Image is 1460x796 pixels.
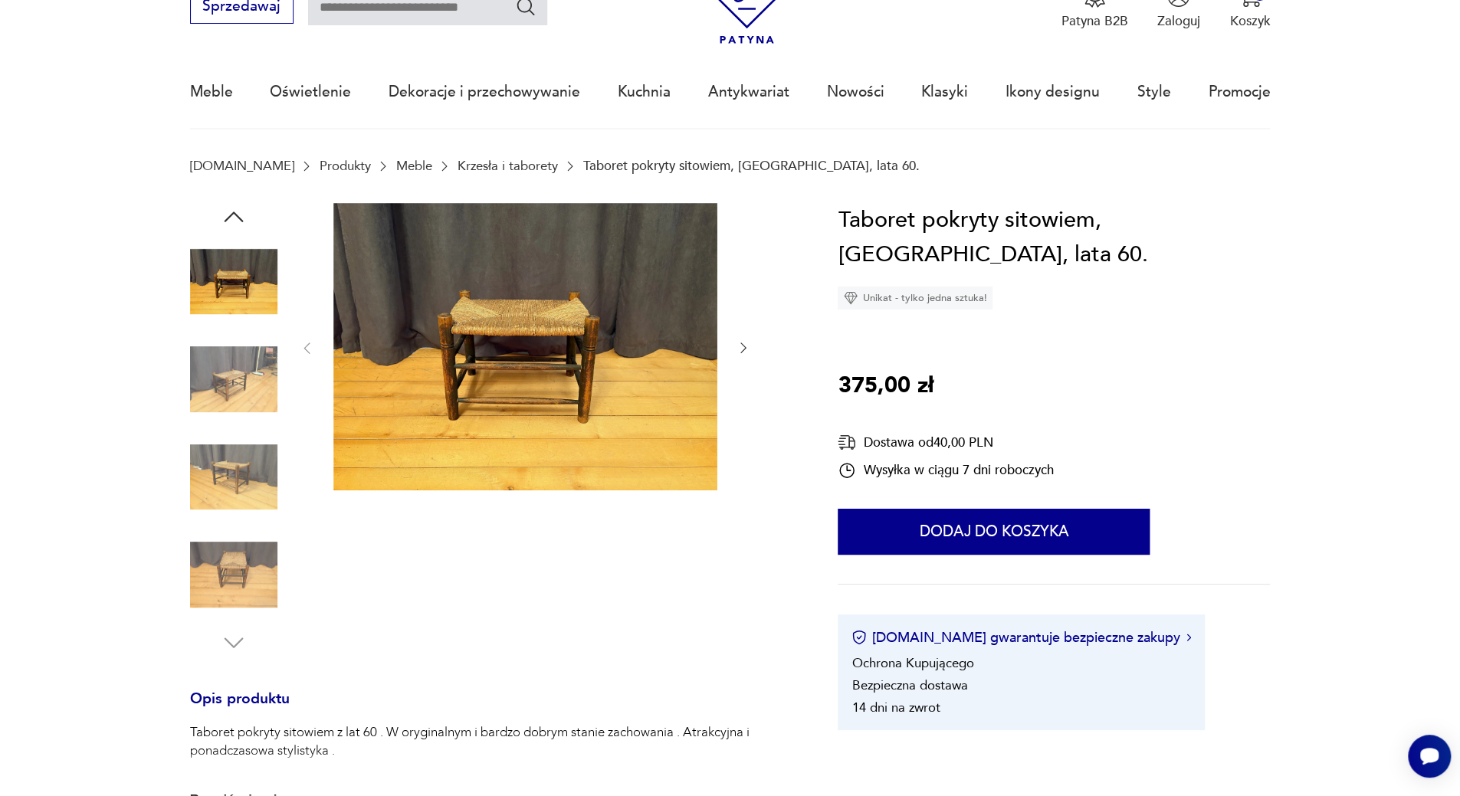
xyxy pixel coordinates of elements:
[838,433,856,452] img: Ikona dostawy
[1006,57,1100,127] a: Ikony designu
[190,531,277,618] img: Zdjęcie produktu Taboret pokryty sitowiem, Holandia, lata 60.
[1137,57,1171,127] a: Style
[826,57,884,127] a: Nowości
[851,654,973,672] li: Ochrona Kupującego
[190,434,277,521] img: Zdjęcie produktu Taboret pokryty sitowiem, Holandia, lata 60.
[838,509,1150,555] button: Dodaj do koszyka
[708,57,789,127] a: Antykwariat
[838,461,1053,480] div: Wysyłka w ciągu 7 dni roboczych
[1408,735,1451,778] iframe: Smartsupp widget button
[320,159,371,173] a: Produkty
[844,291,858,305] img: Ikona diamentu
[190,723,794,760] p: Taboret pokryty sitowiem z lat 60 . W oryginalnym i bardzo dobrym stanie zachowania . Atrakcyjna ...
[838,433,1053,452] div: Dostawa od 40,00 PLN
[190,2,294,14] a: Sprzedawaj
[618,57,671,127] a: Kuchnia
[270,57,351,127] a: Oświetlenie
[396,159,432,173] a: Meble
[838,369,933,404] p: 375,00 zł
[851,699,940,716] li: 14 dni na zwrot
[458,159,558,173] a: Krzesła i taborety
[190,238,277,326] img: Zdjęcie produktu Taboret pokryty sitowiem, Holandia, lata 60.
[190,336,277,423] img: Zdjęcie produktu Taboret pokryty sitowiem, Holandia, lata 60.
[389,57,580,127] a: Dekoracje i przechowywanie
[838,287,992,310] div: Unikat - tylko jedna sztuka!
[1061,12,1128,30] p: Patyna B2B
[921,57,968,127] a: Klasyki
[851,676,967,694] li: Bezpieczna dostawa
[838,203,1270,273] h1: Taboret pokryty sitowiem, [GEOGRAPHIC_DATA], lata 60.
[1186,634,1191,641] img: Ikona strzałki w prawo
[190,159,294,173] a: [DOMAIN_NAME]
[851,630,867,645] img: Ikona certyfikatu
[1229,12,1270,30] p: Koszyk
[333,203,717,491] img: Zdjęcie produktu Taboret pokryty sitowiem, Holandia, lata 60.
[1157,12,1200,30] p: Zaloguj
[190,57,233,127] a: Meble
[190,693,794,724] h3: Opis produktu
[1208,57,1270,127] a: Promocje
[851,628,1191,647] button: [DOMAIN_NAME] gwarantuje bezpieczne zakupy
[583,159,920,173] p: Taboret pokryty sitowiem, [GEOGRAPHIC_DATA], lata 60.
